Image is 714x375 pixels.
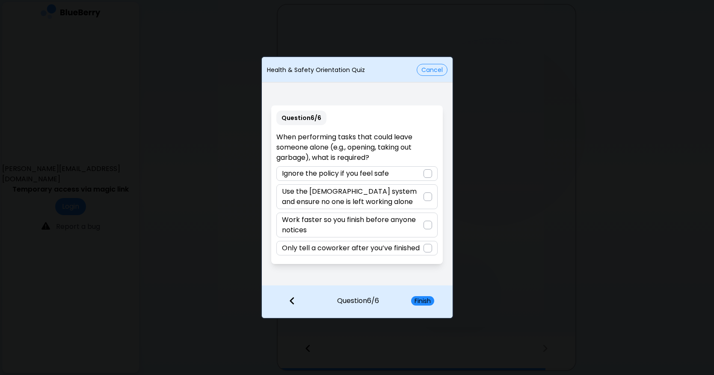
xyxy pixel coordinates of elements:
p: When performing tasks that could leave someone alone (e.g., opening, taking out garbage), what is... [276,132,438,163]
button: Finish [411,296,434,306]
button: Cancel [417,64,447,76]
p: Health & Safety Orientation Quiz [267,66,365,74]
p: Use the [DEMOGRAPHIC_DATA] system and ensure no one is left working alone [282,186,424,207]
p: Question 6 / 6 [276,111,326,125]
p: Work faster so you finish before anyone notices [282,215,424,235]
p: Only tell a coworker after you’ve finished [282,243,420,253]
p: Ignore the policy if you feel safe [282,168,389,179]
img: file icon [289,296,295,306]
p: Question 6 / 6 [337,285,379,306]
